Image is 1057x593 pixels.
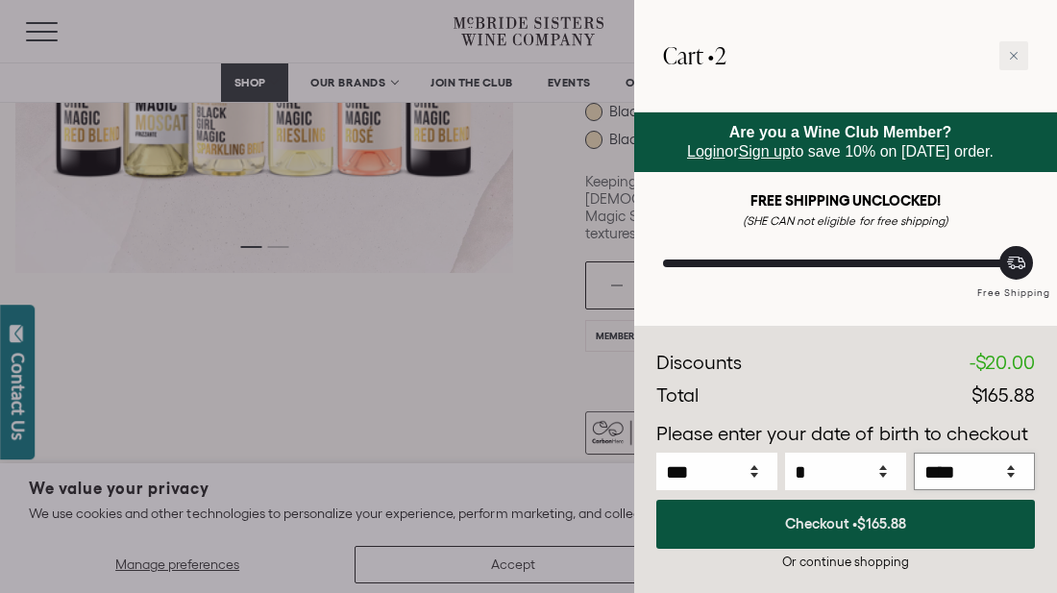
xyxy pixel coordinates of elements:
[715,39,726,71] span: 2
[656,500,1035,549] button: Checkout •$165.88
[750,192,941,209] strong: FREE SHIPPING UNCLOCKED!
[971,267,1057,301] div: Free Shipping
[656,420,1035,449] p: Please enter your date of birth to checkout
[971,384,1035,406] span: $165.88
[970,349,1035,378] div: -
[748,325,861,344] a: Black Girl Magic Set
[656,349,742,378] div: Discounts
[656,553,1035,571] div: Or continue shopping
[663,29,726,83] h2: Cart •
[743,214,948,227] em: (SHE CAN not eligible for free shipping)
[656,382,699,410] div: Total
[739,143,791,160] a: Sign up
[687,143,725,160] a: Login
[729,124,952,140] strong: Are you a Wine Club Member?
[975,352,1035,373] span: $20.00
[687,124,994,160] span: or to save 10% on [DATE] order.
[857,515,906,531] span: $165.88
